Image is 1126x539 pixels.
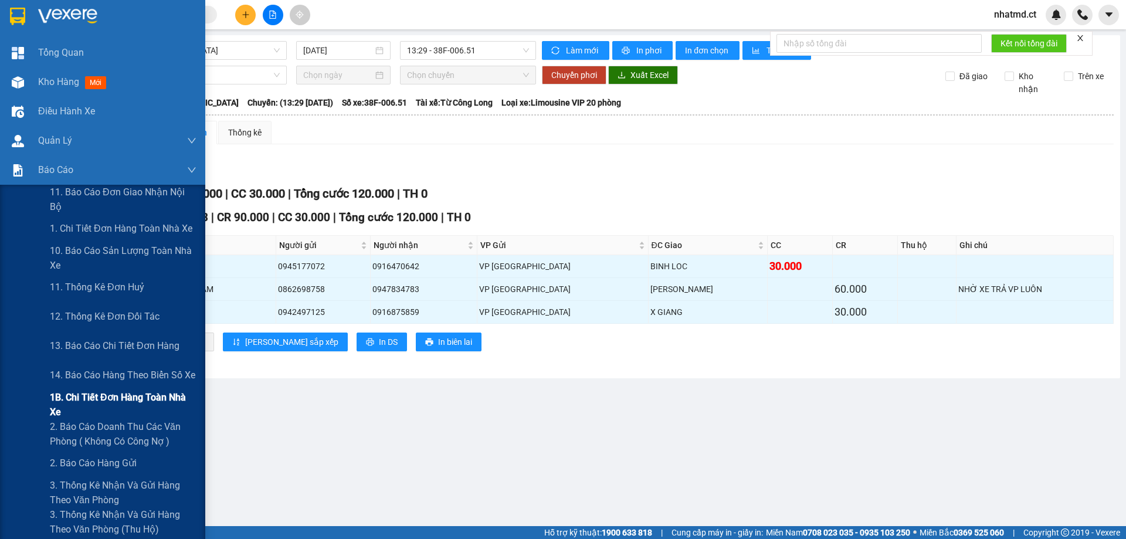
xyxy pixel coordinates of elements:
[339,211,438,224] span: Tổng cước 120.000
[372,306,475,318] div: 0916875859
[290,5,310,25] button: aim
[416,333,481,351] button: printerIn biên lai
[542,66,606,84] button: Chuyển phơi
[333,211,336,224] span: |
[650,260,766,273] div: BINH LOC
[622,46,632,56] span: printer
[38,104,95,118] span: Điều hành xe
[898,236,957,255] th: Thu hộ
[296,11,304,19] span: aim
[50,309,160,324] span: 12. Thống kê đơn đối tác
[652,239,756,252] span: ĐC Giao
[397,187,400,201] span: |
[425,338,433,347] span: printer
[407,42,529,59] span: 13:29 - 38F-006.51
[303,69,373,82] input: Chọn ngày
[1014,70,1055,96] span: Kho nhận
[676,41,740,60] button: In đơn chọn
[1073,70,1108,83] span: Trên xe
[10,8,25,25] img: logo-vxr
[661,526,663,539] span: |
[752,46,762,56] span: bar-chart
[542,41,609,60] button: syncLàm mới
[612,41,673,60] button: printerIn phơi
[12,47,24,59] img: dashboard-icon
[479,306,646,318] div: VP [GEOGRAPHIC_DATA]
[50,419,196,449] span: 2. Báo cáo doanh thu các văn phòng ( không có công nợ )
[1104,9,1114,20] span: caret-down
[480,239,636,252] span: VP Gửi
[742,41,811,60] button: bar-chartThống kê
[479,283,646,296] div: VP [GEOGRAPHIC_DATA]
[50,478,196,507] span: 3. Thống kê nhận và gửi hàng theo văn phòng
[501,96,621,109] span: Loại xe: Limousine VIP 20 phòng
[38,76,79,87] span: Kho hàng
[245,335,338,348] span: [PERSON_NAME] sắp xếp
[342,96,407,109] span: Số xe: 38F-006.51
[835,304,896,320] div: 30.000
[835,281,896,297] div: 60.000
[231,187,285,201] span: CC 30.000
[247,96,333,109] span: Chuyến: (13:29 [DATE])
[803,528,910,537] strong: 0708 023 035 - 0935 103 250
[50,390,196,419] span: 1B. Chi tiết đơn hàng toàn nhà xe
[263,5,283,25] button: file-add
[379,335,398,348] span: In DS
[278,283,368,296] div: 0862698758
[1013,526,1015,539] span: |
[1051,9,1061,20] img: icon-new-feature
[636,44,663,57] span: In phơi
[768,236,833,255] th: CC
[50,368,195,382] span: 14. Báo cáo hàng theo biển số xe
[38,45,84,60] span: Tổng Quan
[374,239,465,252] span: Người nhận
[50,243,196,273] span: 10. Báo cáo sản lượng toàn nhà xe
[294,187,394,201] span: Tổng cước 120.000
[1098,5,1119,25] button: caret-down
[38,133,72,148] span: Quản Lý
[608,66,678,84] button: downloadXuất Excel
[211,211,214,224] span: |
[766,526,910,539] span: Miền Nam
[50,456,137,470] span: 2. Báo cáo hàng gửi
[416,96,493,109] span: Tài xế: Từ Công Long
[225,187,228,201] span: |
[1076,34,1084,42] span: close
[957,236,1114,255] th: Ghi chú
[288,187,291,201] span: |
[920,526,1004,539] span: Miền Bắc
[602,528,652,537] strong: 1900 633 818
[991,34,1067,53] button: Kết nối tổng đài
[650,283,766,296] div: [PERSON_NAME]
[139,236,276,255] th: Tên hàng
[1077,9,1088,20] img: phone-icon
[650,306,766,318] div: X GIANG
[278,306,368,318] div: 0942497125
[141,306,274,318] div: 1 CLEAR
[12,76,24,89] img: warehouse-icon
[618,71,626,80] span: download
[958,283,1111,296] div: NHỜ XE TRẢ VP LUÔN
[269,11,277,19] span: file-add
[235,5,256,25] button: plus
[141,283,274,296] div: 1 XỐP THỰC PHẨM
[223,333,348,351] button: sort-ascending[PERSON_NAME] sắp xếp
[50,221,192,236] span: 1. Chi tiết đơn hàng toàn nhà xe
[1000,37,1057,50] span: Kết nối tổng đài
[242,11,250,19] span: plus
[278,211,330,224] span: CC 30.000
[479,260,646,273] div: VP [GEOGRAPHIC_DATA]
[50,185,196,214] span: 11. Báo cáo đơn giao nhận nội bộ
[372,260,475,273] div: 0916470642
[955,70,992,83] span: Đã giao
[477,255,648,278] td: VP Mỹ Đình
[544,526,652,539] span: Hỗ trợ kỹ thuật:
[407,66,529,84] span: Chọn chuyến
[50,280,144,294] span: 11. Thống kê đơn huỷ
[630,69,669,82] span: Xuất Excel
[12,135,24,147] img: warehouse-icon
[954,528,1004,537] strong: 0369 525 060
[50,507,196,537] span: 3. Thống kê nhận và gửi hàng theo văn phòng (thu hộ)
[141,260,274,273] div: 1 CLEAR
[985,7,1046,22] span: nhatmd.ct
